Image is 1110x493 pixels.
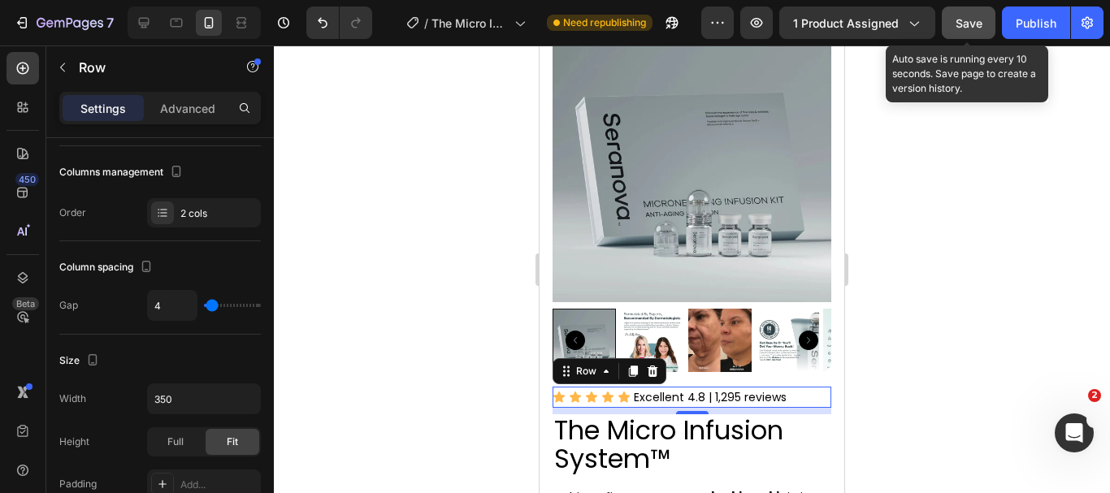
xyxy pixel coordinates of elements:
div: 450 [15,173,39,186]
input: Auto [148,291,197,320]
div: Gap [59,298,78,313]
span: 2 [1088,389,1101,402]
div: 2 cols [180,206,257,221]
span: / [424,15,428,32]
div: Column spacing [59,257,156,279]
div: Height [59,435,89,449]
span: Need republishing [563,15,646,30]
div: Publish [1016,15,1056,32]
div: Width [59,391,86,406]
button: Publish [1002,6,1070,39]
div: Size [59,350,102,372]
span: Save [956,16,982,30]
input: Auto [148,384,260,413]
span: Fit [227,435,238,449]
span: Full [167,435,184,449]
span: 1 product assigned [793,15,899,32]
button: Save [942,6,995,39]
div: Padding [59,477,97,491]
iframe: Design area [540,45,844,493]
div: Columns management [59,162,186,184]
div: Add... [180,478,257,492]
p: Row [79,58,217,77]
button: 7 [7,6,121,39]
p: 7 [106,13,114,32]
div: Order [59,205,86,220]
div: Beta [12,297,39,310]
p: Settings [80,100,126,117]
button: 1 product assigned [779,6,935,39]
p: Advanced [160,100,215,117]
span: The Micro Infusion System™ [431,15,508,32]
strong: younger looking skin [114,443,248,460]
div: Undo/Redo [306,6,372,39]
iframe: Intercom live chat [1055,413,1094,452]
